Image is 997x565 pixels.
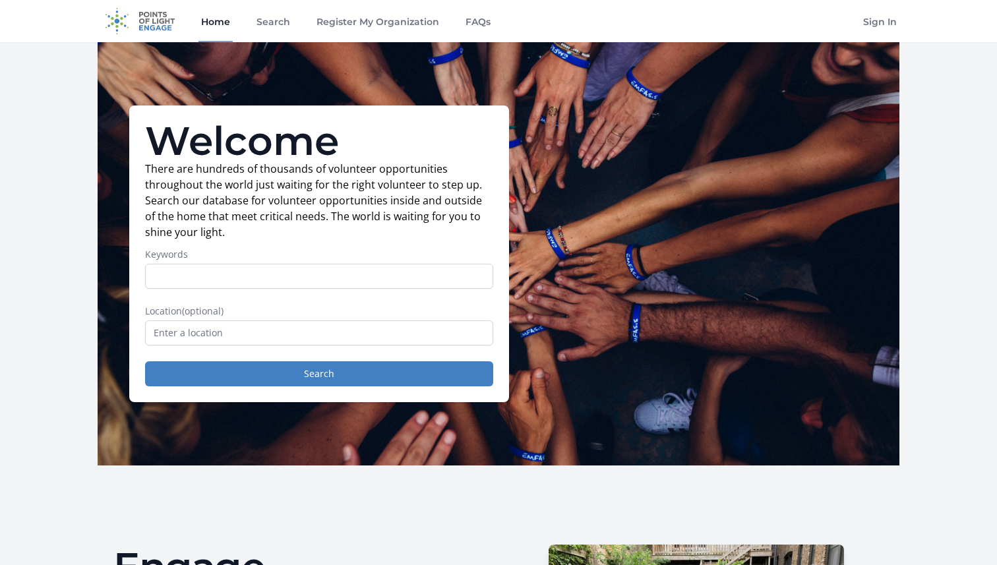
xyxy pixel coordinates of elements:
h1: Welcome [145,121,493,161]
label: Location [145,305,493,318]
input: Enter a location [145,320,493,345]
button: Search [145,361,493,386]
label: Keywords [145,248,493,261]
span: (optional) [182,305,224,317]
p: There are hundreds of thousands of volunteer opportunities throughout the world just waiting for ... [145,161,493,240]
